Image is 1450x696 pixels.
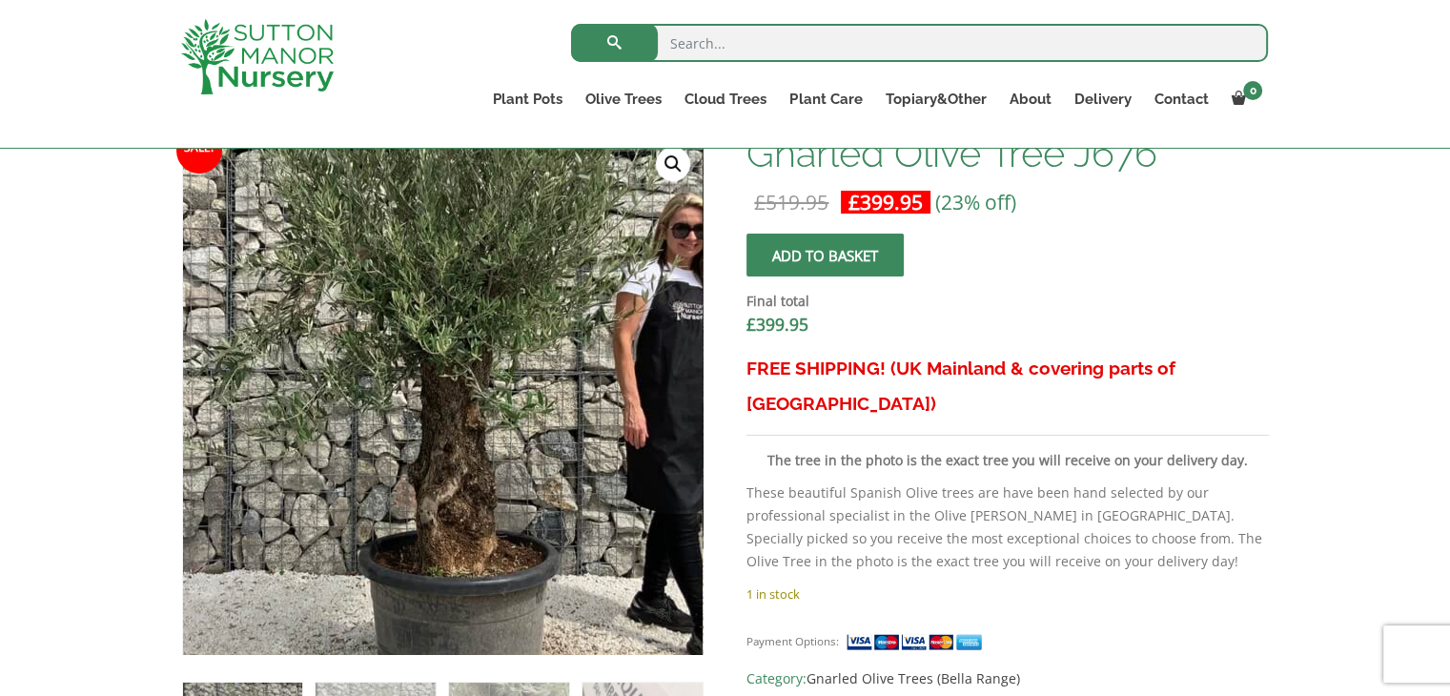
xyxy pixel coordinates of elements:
a: Delivery [1062,86,1142,113]
a: Plant Care [778,86,873,113]
a: Gnarled Olive Trees (Bella Range) [807,669,1020,687]
a: 0 [1219,86,1268,113]
a: About [997,86,1062,113]
small: Payment Options: [746,634,839,648]
h3: FREE SHIPPING! (UK Mainland & covering parts of [GEOGRAPHIC_DATA]) [746,351,1268,421]
span: £ [848,189,860,215]
input: Search... [571,24,1268,62]
a: Topiary&Other [873,86,997,113]
span: Category: [746,667,1268,690]
bdi: 399.95 [746,313,808,336]
span: £ [746,313,756,336]
dt: Final total [746,290,1268,313]
span: Sale! [176,128,222,174]
bdi: 399.95 [848,189,923,215]
img: payment supported [846,632,989,652]
a: Plant Pots [481,86,574,113]
h1: Gnarled Olive Tree J676 [746,133,1268,174]
p: 1 in stock [746,583,1268,605]
strong: The tree in the photo is the exact tree you will receive on your delivery day. [767,451,1248,469]
a: View full-screen image gallery [656,147,690,181]
a: Cloud Trees [673,86,778,113]
span: £ [754,189,766,215]
span: (23% off) [935,189,1016,215]
a: Olive Trees [574,86,673,113]
span: 0 [1243,81,1262,100]
img: logo [181,19,334,94]
p: These beautiful Spanish Olive trees are have been hand selected by our professional specialist in... [746,481,1268,573]
button: Add to basket [746,234,904,276]
bdi: 519.95 [754,189,828,215]
a: Contact [1142,86,1219,113]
